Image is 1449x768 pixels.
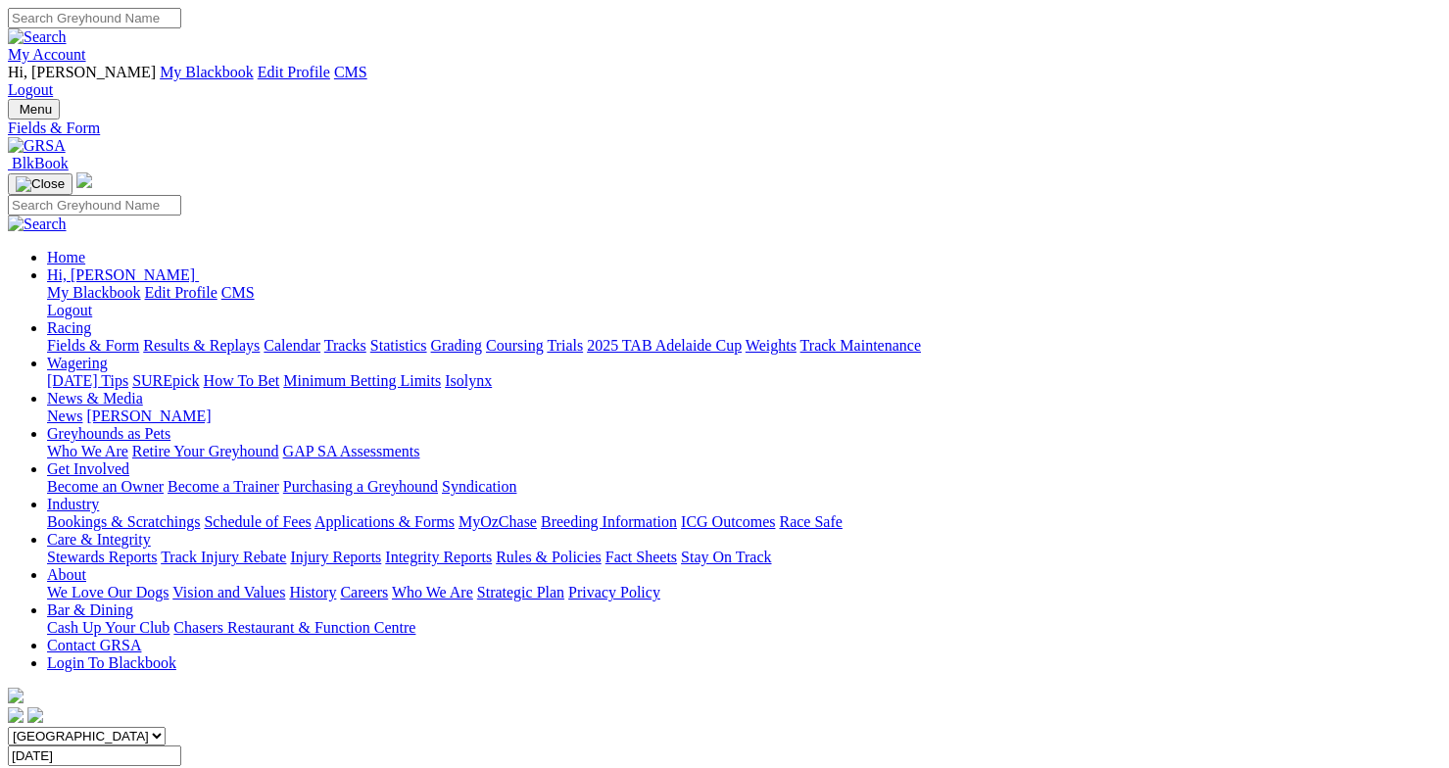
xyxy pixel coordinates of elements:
[132,443,279,459] a: Retire Your Greyhound
[47,513,200,530] a: Bookings & Scratchings
[47,337,1441,355] div: Racing
[12,155,69,171] span: BlkBook
[605,549,677,565] a: Fact Sheets
[283,443,420,459] a: GAP SA Assessments
[264,337,320,354] a: Calendar
[47,619,169,636] a: Cash Up Your Club
[47,425,170,442] a: Greyhounds as Pets
[431,337,482,354] a: Grading
[459,513,537,530] a: MyOzChase
[8,99,60,120] button: Toggle navigation
[324,337,366,354] a: Tracks
[47,460,129,477] a: Get Involved
[16,176,65,192] img: Close
[283,478,438,495] a: Purchasing a Greyhound
[47,337,139,354] a: Fields & Form
[681,549,771,565] a: Stay On Track
[47,654,176,671] a: Login To Blackbook
[47,390,143,407] a: News & Media
[370,337,427,354] a: Statistics
[47,372,128,389] a: [DATE] Tips
[47,443,1441,460] div: Greyhounds as Pets
[47,619,1441,637] div: Bar & Dining
[8,745,181,766] input: Select date
[47,443,128,459] a: Who We Are
[47,408,1441,425] div: News & Media
[445,372,492,389] a: Isolynx
[8,688,24,703] img: logo-grsa-white.png
[392,584,473,600] a: Who We Are
[442,478,516,495] a: Syndication
[173,619,415,636] a: Chasers Restaurant & Function Centre
[681,513,775,530] a: ICG Outcomes
[8,137,66,155] img: GRSA
[8,155,69,171] a: BlkBook
[496,549,602,565] a: Rules & Policies
[47,372,1441,390] div: Wagering
[204,513,311,530] a: Schedule of Fees
[541,513,677,530] a: Breeding Information
[8,8,181,28] input: Search
[779,513,842,530] a: Race Safe
[8,707,24,723] img: facebook.svg
[587,337,742,354] a: 2025 TAB Adelaide Cup
[160,64,254,80] a: My Blackbook
[477,584,564,600] a: Strategic Plan
[168,478,279,495] a: Become a Trainer
[47,266,195,283] span: Hi, [PERSON_NAME]
[8,64,156,80] span: Hi, [PERSON_NAME]
[161,549,286,565] a: Track Injury Rebate
[47,549,157,565] a: Stewards Reports
[221,284,255,301] a: CMS
[290,549,381,565] a: Injury Reports
[47,319,91,336] a: Racing
[145,284,217,301] a: Edit Profile
[143,337,260,354] a: Results & Replays
[547,337,583,354] a: Trials
[47,284,1441,319] div: Hi, [PERSON_NAME]
[8,216,67,233] img: Search
[47,637,141,653] a: Contact GRSA
[8,28,67,46] img: Search
[746,337,797,354] a: Weights
[47,408,82,424] a: News
[47,302,92,318] a: Logout
[47,478,164,495] a: Become an Owner
[8,120,1441,137] a: Fields & Form
[86,408,211,424] a: [PERSON_NAME]
[800,337,921,354] a: Track Maintenance
[204,372,280,389] a: How To Bet
[334,64,367,80] a: CMS
[47,266,199,283] a: Hi, [PERSON_NAME]
[47,355,108,371] a: Wagering
[47,531,151,548] a: Care & Integrity
[172,584,285,600] a: Vision and Values
[385,549,492,565] a: Integrity Reports
[132,372,199,389] a: SUREpick
[47,584,169,600] a: We Love Our Dogs
[289,584,336,600] a: History
[340,584,388,600] a: Careers
[283,372,441,389] a: Minimum Betting Limits
[47,478,1441,496] div: Get Involved
[486,337,544,354] a: Coursing
[314,513,455,530] a: Applications & Forms
[47,284,141,301] a: My Blackbook
[8,46,86,63] a: My Account
[8,195,181,216] input: Search
[568,584,660,600] a: Privacy Policy
[47,496,99,512] a: Industry
[47,549,1441,566] div: Care & Integrity
[47,584,1441,601] div: About
[47,566,86,583] a: About
[258,64,330,80] a: Edit Profile
[20,102,52,117] span: Menu
[8,64,1441,99] div: My Account
[47,601,133,618] a: Bar & Dining
[27,707,43,723] img: twitter.svg
[8,173,72,195] button: Toggle navigation
[47,249,85,265] a: Home
[47,513,1441,531] div: Industry
[76,172,92,188] img: logo-grsa-white.png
